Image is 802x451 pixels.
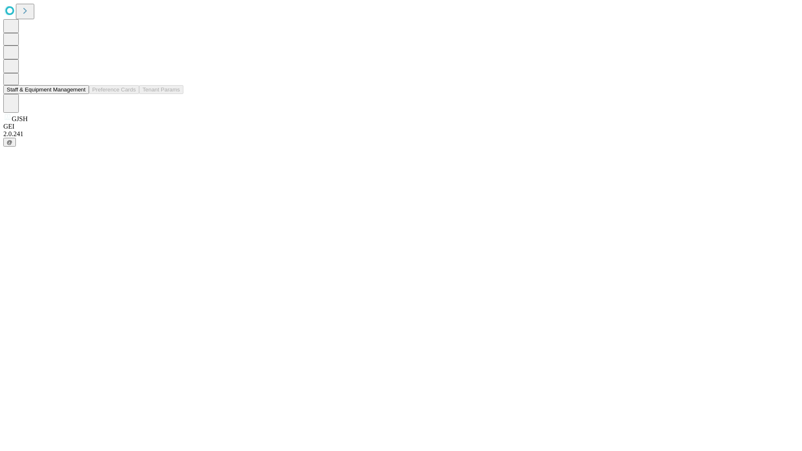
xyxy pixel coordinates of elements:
[3,130,799,138] div: 2.0.241
[139,85,183,94] button: Tenant Params
[7,139,13,145] span: @
[3,138,16,147] button: @
[3,123,799,130] div: GEI
[89,85,139,94] button: Preference Cards
[3,85,89,94] button: Staff & Equipment Management
[12,115,28,122] span: GJSH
